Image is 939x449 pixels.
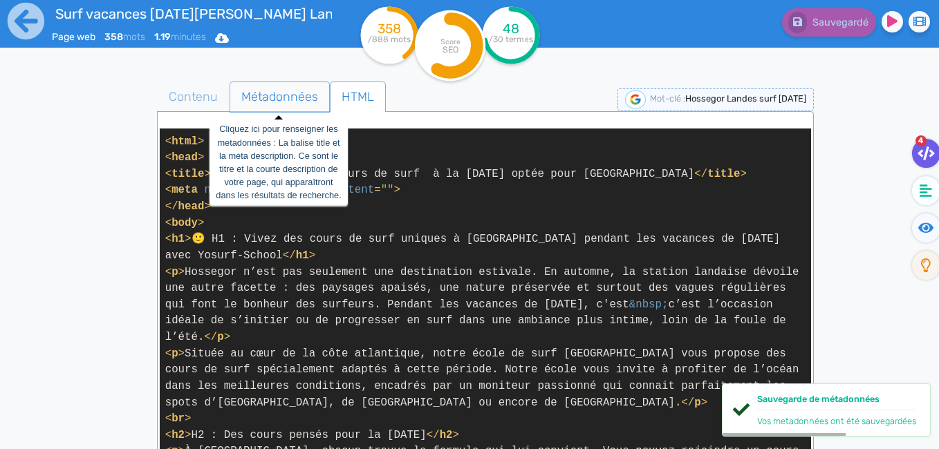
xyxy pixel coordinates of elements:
[171,429,185,441] span: h2
[503,21,519,37] tspan: 48
[296,249,309,262] span: h1
[427,429,459,441] span: </ >
[368,35,411,44] tspan: /888 mots
[171,168,204,180] span: title
[171,184,198,196] span: meta
[694,397,700,409] span: p
[178,200,205,213] span: head
[171,233,185,245] span: h1
[171,217,198,229] span: body
[204,184,230,196] span: name
[707,168,740,180] span: title
[442,44,458,55] tspan: SEO
[625,90,646,108] img: google-serp-logo.png
[328,184,374,196] span: content
[378,21,401,37] tspan: 358
[171,347,178,360] span: p
[782,8,876,37] button: Sauvegardé
[104,31,123,43] b: 358
[381,184,394,196] span: ""
[165,200,211,213] span: </ >
[171,412,185,425] span: br
[165,135,205,148] span: < >
[694,168,747,180] span: </ >
[165,412,192,425] span: < >
[650,93,685,104] span: Mot-clé :
[230,78,329,115] span: Métadonnées
[283,249,315,262] span: </ >
[681,397,707,409] span: </ >
[440,429,453,441] span: h2
[330,82,386,113] a: HTML
[171,135,198,148] span: html
[204,331,230,343] span: </ >
[158,78,229,115] span: Contenu
[165,184,400,196] span: < = = >
[757,414,916,428] div: Vos metadonnées ont été sauvegardées
[165,217,205,229] span: < >
[757,392,916,410] div: Sauvegarde de métadonnées
[331,78,385,115] span: HTML
[171,151,198,164] span: head
[165,168,211,180] span: < >
[165,429,192,441] span: < >
[217,331,223,343] span: p
[488,35,533,44] tspan: /30 termes
[165,233,192,245] span: < >
[165,266,185,278] span: < >
[157,82,230,113] a: Contenu
[440,37,460,46] tspan: Score
[165,347,185,360] span: < >
[52,3,333,25] input: title
[812,17,868,28] span: Sauvegardé
[52,31,95,43] span: Page web
[210,120,348,204] div: Cliquez ici pour renseigner les metadonnées : La balise title et la meta description. Ce sont le ...
[915,135,927,146] span: 4
[230,82,330,113] a: MétadonnéesCliquez ici pour renseigner les metadonnées : La balise title et la meta description. ...
[685,93,806,104] span: Hossegor Landes surf [DATE]
[165,151,205,164] span: < >
[154,31,171,43] b: 1.19
[629,298,669,311] span: &nbsp;
[154,31,206,43] span: minutes
[104,31,145,43] span: mots
[171,266,178,278] span: p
